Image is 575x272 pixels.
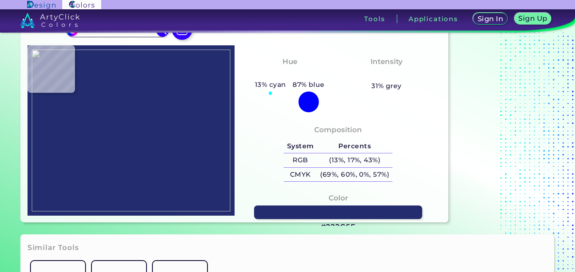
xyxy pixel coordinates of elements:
h4: Intensity [370,56,403,68]
h3: Tealish Blue [262,69,318,79]
h5: System [284,139,317,153]
h5: CMYK [284,168,317,182]
h4: Composition [314,124,362,136]
a: Sign Up [516,14,550,24]
img: ArtyClick Design logo [27,1,55,9]
h3: Tools [364,16,385,22]
img: 09ce342b-8675-4357-ae24-68a4866d08b2 [32,50,230,211]
h5: RGB [284,153,317,167]
h4: Color [329,192,348,204]
h3: Medium [367,69,406,79]
h5: 31% grey [371,80,402,92]
h3: Similar Tools [28,243,79,253]
h5: (69%, 60%, 0%, 57%) [317,168,393,182]
h5: (13%, 17%, 43%) [317,153,393,167]
img: logo_artyclick_colors_white.svg [20,13,80,28]
h5: 87% blue [289,79,328,90]
h5: Percents [317,139,393,153]
h5: Sign In [479,16,502,22]
h4: Hue [282,56,297,68]
a: Sign In [475,14,506,24]
h3: Applications [409,16,458,22]
h5: 13% cyan [252,79,289,90]
h5: Sign Up [520,15,546,22]
h3: #222C6E [321,222,356,232]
